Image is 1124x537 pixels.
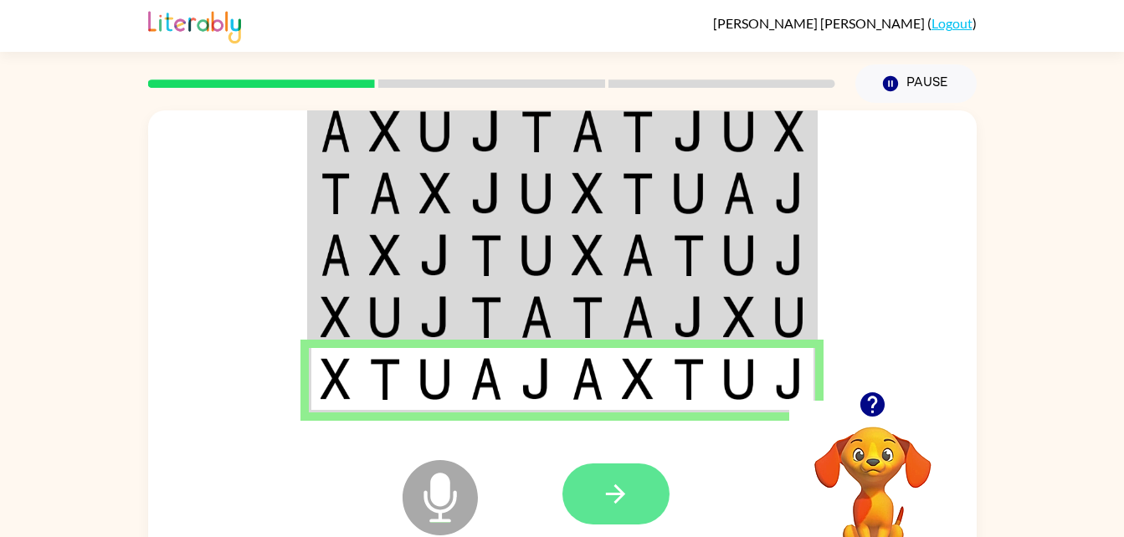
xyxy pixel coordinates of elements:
[622,110,654,152] img: t
[572,172,603,214] img: x
[673,172,705,214] img: u
[521,234,552,276] img: u
[713,15,927,31] span: [PERSON_NAME] [PERSON_NAME]
[419,172,451,214] img: x
[321,172,351,214] img: t
[321,234,351,276] img: a
[572,110,603,152] img: a
[419,110,451,152] img: u
[369,234,401,276] img: x
[723,358,755,400] img: u
[572,234,603,276] img: x
[572,358,603,400] img: a
[774,172,804,214] img: j
[774,234,804,276] img: j
[470,234,502,276] img: t
[470,110,502,152] img: j
[369,110,401,152] img: x
[723,172,755,214] img: a
[723,110,755,152] img: u
[419,234,451,276] img: j
[723,234,755,276] img: u
[369,296,401,338] img: u
[321,296,351,338] img: x
[419,358,451,400] img: u
[855,64,977,103] button: Pause
[419,296,451,338] img: j
[774,296,804,338] img: u
[774,110,804,152] img: x
[521,172,552,214] img: u
[369,358,401,400] img: t
[673,296,705,338] img: j
[369,172,401,214] img: a
[321,110,351,152] img: a
[622,296,654,338] img: a
[321,358,351,400] img: x
[470,358,502,400] img: a
[521,358,552,400] img: j
[572,296,603,338] img: t
[673,234,705,276] img: t
[470,172,502,214] img: j
[521,296,552,338] img: a
[622,234,654,276] img: a
[713,15,977,31] div: ( )
[774,358,804,400] img: j
[932,15,973,31] a: Logout
[622,358,654,400] img: x
[673,358,705,400] img: t
[673,110,705,152] img: j
[622,172,654,214] img: t
[521,110,552,152] img: t
[723,296,755,338] img: x
[470,296,502,338] img: t
[148,7,241,43] img: Literably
